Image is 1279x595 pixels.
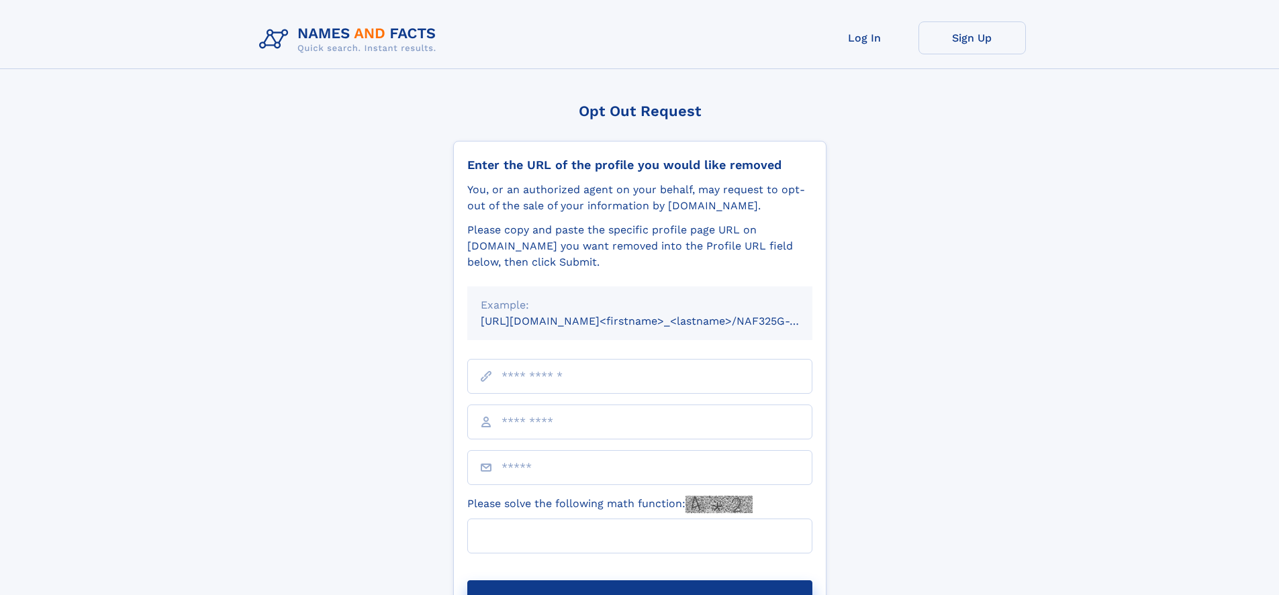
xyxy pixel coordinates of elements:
[453,103,826,119] div: Opt Out Request
[918,21,1026,54] a: Sign Up
[481,315,838,327] small: [URL][DOMAIN_NAME]<firstname>_<lastname>/NAF325G-xxxxxxxx
[467,158,812,172] div: Enter the URL of the profile you would like removed
[254,21,447,58] img: Logo Names and Facts
[481,297,799,313] div: Example:
[467,182,812,214] div: You, or an authorized agent on your behalf, may request to opt-out of the sale of your informatio...
[467,496,753,513] label: Please solve the following math function:
[811,21,918,54] a: Log In
[467,222,812,270] div: Please copy and paste the specific profile page URL on [DOMAIN_NAME] you want removed into the Pr...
